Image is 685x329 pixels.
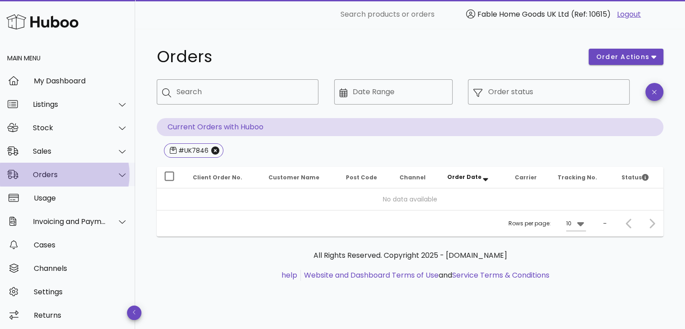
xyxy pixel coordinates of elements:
[186,167,261,188] th: Client Order No.
[614,167,663,188] th: Status
[211,146,219,155] button: Close
[550,167,614,188] th: Tracking No.
[33,217,106,226] div: Invoicing and Payments
[261,167,339,188] th: Customer Name
[345,174,377,181] span: Post Code
[589,49,663,65] button: order actions
[507,167,550,188] th: Carrier
[452,270,549,280] a: Service Terms & Conditions
[566,216,586,231] div: 10Rows per page:
[193,174,242,181] span: Client Order No.
[34,194,128,202] div: Usage
[33,147,106,155] div: Sales
[477,9,569,19] span: Fable Home Goods UK Ltd
[34,77,128,85] div: My Dashboard
[514,174,536,181] span: Carrier
[621,174,649,181] span: Status
[338,167,392,188] th: Post Code
[440,167,507,188] th: Order Date: Sorted descending. Activate to remove sorting.
[34,288,128,296] div: Settings
[571,9,611,19] span: (Ref: 10615)
[596,52,650,62] span: order actions
[392,167,440,188] th: Channel
[157,118,663,136] p: Current Orders with Huboo
[34,264,128,273] div: Channels
[603,219,607,228] div: –
[33,170,106,179] div: Orders
[34,311,128,320] div: Returns
[301,270,549,281] li: and
[304,270,439,280] a: Website and Dashboard Terms of Use
[33,100,106,109] div: Listings
[157,188,663,210] td: No data available
[6,12,78,32] img: Huboo Logo
[157,49,578,65] h1: Orders
[447,173,481,181] span: Order Date
[268,174,319,181] span: Customer Name
[558,174,597,181] span: Tracking No.
[566,219,572,228] div: 10
[177,146,209,155] div: #UK7846
[617,9,641,20] a: Logout
[33,123,106,132] div: Stock
[34,241,128,249] div: Cases
[399,174,426,181] span: Channel
[281,270,297,280] a: help
[164,250,656,261] p: All Rights Reserved. Copyright 2025 - [DOMAIN_NAME]
[508,210,586,237] div: Rows per page:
